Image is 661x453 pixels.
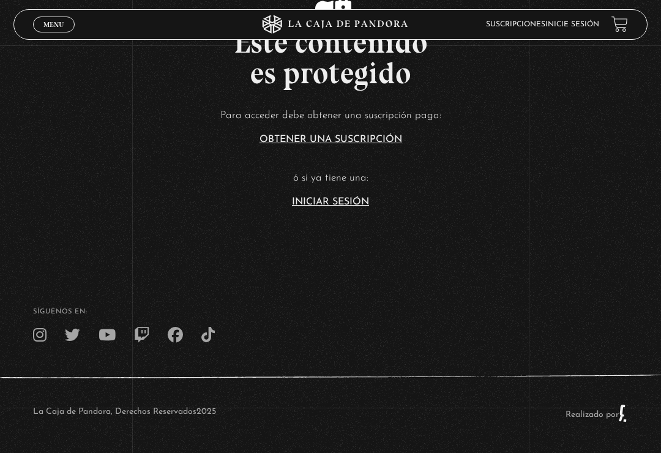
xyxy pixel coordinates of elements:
a: Iniciar Sesión [292,197,369,207]
span: Cerrar [40,31,69,40]
h4: SÍguenos en: [33,309,628,315]
a: Suscripciones [486,21,545,28]
p: La Caja de Pandora, Derechos Reservados 2025 [33,404,216,422]
a: Inicie sesión [545,21,599,28]
a: View your shopping cart [611,16,628,32]
a: Obtener una suscripción [260,135,402,144]
a: Realizado por [566,410,628,419]
span: Menu [43,21,64,28]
